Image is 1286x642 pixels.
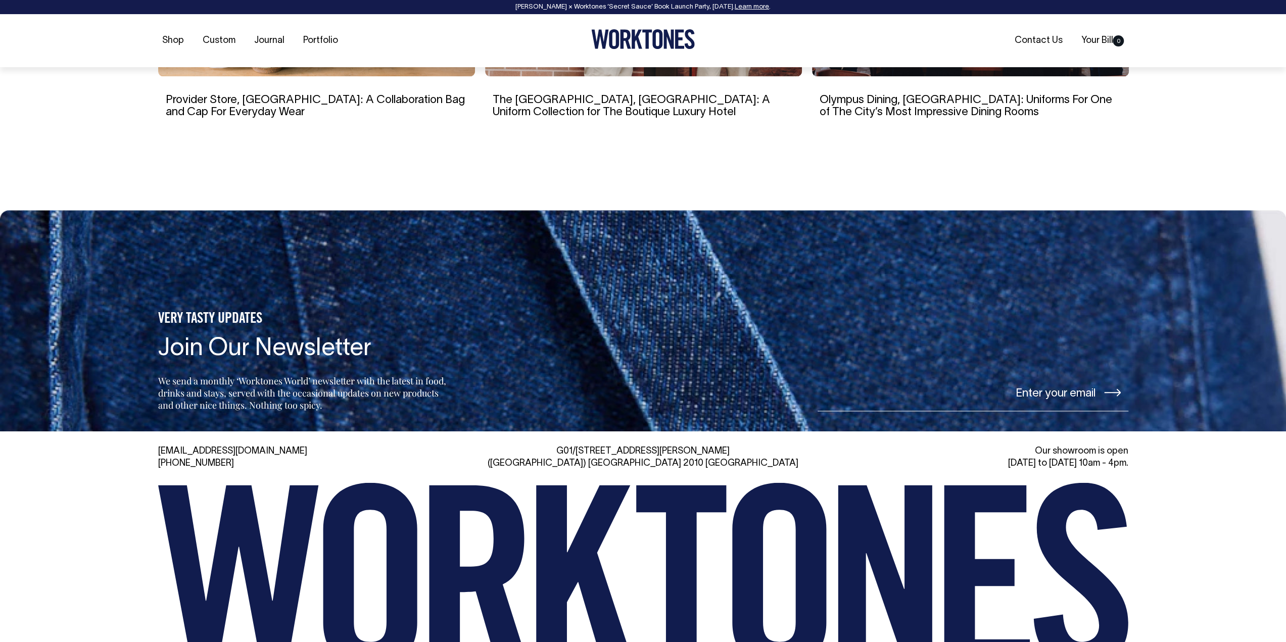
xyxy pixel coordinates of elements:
[815,446,1128,470] div: Our showroom is open [DATE] to [DATE] 10am - 4pm.
[158,311,449,328] h5: VERY TASTY UPDATES
[10,4,1276,11] div: [PERSON_NAME] × Worktones ‘Secret Sauce’ Book Launch Party, [DATE]. .
[158,32,188,49] a: Shop
[1077,32,1128,49] a: Your Bill0
[487,446,800,470] div: G01/[STREET_ADDRESS][PERSON_NAME] ([GEOGRAPHIC_DATA]) [GEOGRAPHIC_DATA] 2010 [GEOGRAPHIC_DATA]
[493,95,770,117] a: The [GEOGRAPHIC_DATA], [GEOGRAPHIC_DATA]: A Uniform Collection for The Boutique Luxury Hotel
[250,32,289,49] a: Journal
[735,4,769,10] a: Learn more
[199,32,240,49] a: Custom
[158,459,234,468] a: [PHONE_NUMBER]
[158,375,449,411] p: We send a monthly ‘Worktones World’ newsletter with the latest in food, drinks and stays, served ...
[158,336,449,363] h4: Join Our Newsletter
[1010,32,1066,49] a: Contact Us
[158,447,307,456] a: [EMAIL_ADDRESS][DOMAIN_NAME]
[818,373,1128,411] input: Enter your email
[166,95,465,117] a: Provider Store, [GEOGRAPHIC_DATA]: A Collaboration Bag and Cap For Everyday Wear
[1113,35,1124,46] span: 0
[820,95,1112,117] a: Olympus Dining, [GEOGRAPHIC_DATA]: Uniforms For One of The City’s Most Impressive Dining Rooms
[299,32,342,49] a: Portfolio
